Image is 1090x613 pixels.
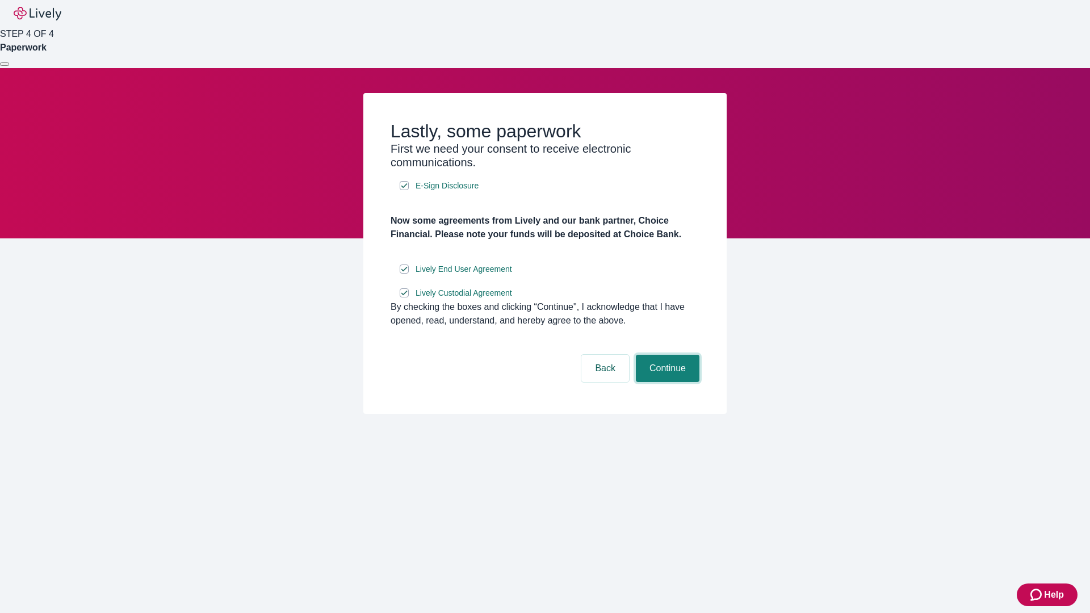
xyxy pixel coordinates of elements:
button: Zendesk support iconHelp [1017,583,1078,606]
h4: Now some agreements from Lively and our bank partner, Choice Financial. Please note your funds wi... [391,214,699,241]
button: Continue [636,355,699,382]
span: Help [1044,588,1064,602]
a: e-sign disclosure document [413,262,514,276]
span: E-Sign Disclosure [416,180,479,192]
div: By checking the boxes and clicking “Continue", I acknowledge that I have opened, read, understand... [391,300,699,328]
svg: Zendesk support icon [1030,588,1044,602]
img: Lively [14,7,61,20]
span: Lively Custodial Agreement [416,287,512,299]
h2: Lastly, some paperwork [391,120,699,142]
span: Lively End User Agreement [416,263,512,275]
a: e-sign disclosure document [413,179,481,193]
a: e-sign disclosure document [413,286,514,300]
h3: First we need your consent to receive electronic communications. [391,142,699,169]
button: Back [581,355,629,382]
